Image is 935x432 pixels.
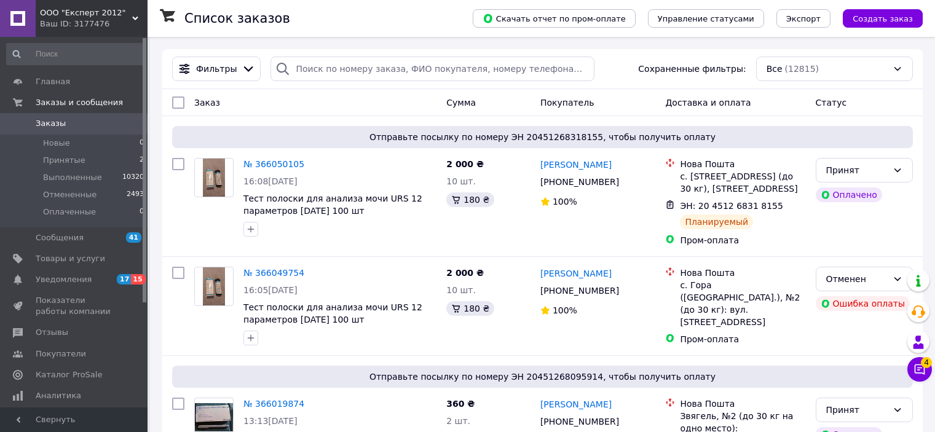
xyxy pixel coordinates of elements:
span: Оплаченные [43,206,96,218]
span: Отправьте посылку по номеру ЭН 20451268095914, чтобы получить оплату [177,371,908,383]
span: Управление статусами [658,14,754,23]
span: 360 ₴ [446,399,475,409]
a: Тест полоски для анализа мочи URS 12 параметров [DATE] 100 шт [243,194,422,216]
span: 10320 [122,172,144,183]
button: Создать заказ [843,9,923,28]
span: Доставка и оплата [665,98,751,108]
div: Принят [826,163,888,177]
span: 0 [140,206,144,218]
span: Принятые [43,155,85,166]
div: Принят [826,403,888,417]
div: с. Гора ([GEOGRAPHIC_DATA].), №2 (до 30 кг): вул. [STREET_ADDRESS] [680,279,805,328]
img: Фото товару [203,267,224,305]
span: Аналитика [36,390,81,401]
a: Фото товару [194,158,234,197]
input: Поиск [6,43,145,65]
span: 100% [553,197,577,206]
a: [PERSON_NAME] [540,267,612,280]
span: 2493 [127,189,144,200]
span: Отправьте посылку по номеру ЭН 20451268318155, чтобы получить оплату [177,131,908,143]
span: Все [767,63,783,75]
span: Показатели работы компании [36,295,114,317]
span: Сумма [446,98,476,108]
div: Пром-оплата [680,333,805,345]
span: Фильтры [196,63,237,75]
button: Управление статусами [648,9,764,28]
div: [PHONE_NUMBER] [538,413,621,430]
img: Фото товару [195,403,233,432]
span: Скачать отчет по пром-оплате [483,13,626,24]
span: 2 000 ₴ [446,268,484,278]
span: Экспорт [786,14,821,23]
div: Нова Пошта [680,267,805,279]
a: № 366049754 [243,268,304,278]
div: Нова Пошта [680,398,805,410]
span: Создать заказ [853,14,913,23]
a: Фото товару [194,267,234,306]
span: 41 [126,232,141,243]
span: 13:13[DATE] [243,416,298,426]
span: 4 [921,357,932,368]
div: Ошибка оплаты [816,296,910,311]
span: 10 шт. [446,176,476,186]
span: Статус [816,98,847,108]
span: 2 000 ₴ [446,159,484,169]
a: [PERSON_NAME] [540,398,612,410]
span: Заказы [36,118,66,129]
a: [PERSON_NAME] [540,159,612,171]
span: 100% [553,305,577,315]
div: Нова Пошта [680,158,805,170]
span: 16:05[DATE] [243,285,298,295]
button: Чат с покупателем4 [907,357,932,382]
span: 0 [140,138,144,149]
div: Планируемый [680,214,753,229]
span: Сохраненные фильтры: [638,63,746,75]
span: Заказ [194,98,220,108]
span: Отзывы [36,327,68,338]
span: Сообщения [36,232,84,243]
div: 180 ₴ [446,301,494,316]
a: Тест полоски для анализа мочи URS 12 параметров [DATE] 100 шт [243,302,422,324]
div: [PHONE_NUMBER] [538,173,621,190]
span: ООО "Експерт 2012" [40,7,132,18]
img: Фото товару [203,159,224,197]
span: Каталог ProSale [36,369,102,380]
span: 15 [131,274,145,285]
div: Пром-оплата [680,234,805,246]
span: 16:08[DATE] [243,176,298,186]
span: 17 [117,274,131,285]
span: Уведомления [36,274,92,285]
span: Новые [43,138,70,149]
span: Главная [36,76,70,87]
div: [PHONE_NUMBER] [538,282,621,299]
span: Выполненные [43,172,102,183]
div: с. [STREET_ADDRESS] (до 30 кг), [STREET_ADDRESS] [680,170,805,195]
div: 180 ₴ [446,192,494,207]
span: Заказы и сообщения [36,97,123,108]
a: № 366019874 [243,399,304,409]
button: Экспорт [776,9,830,28]
a: Создать заказ [830,13,923,23]
div: Ваш ID: 3177476 [40,18,148,29]
span: (12815) [785,64,819,74]
div: Отменен [826,272,888,286]
span: Покупатели [36,348,86,359]
button: Скачать отчет по пром-оплате [473,9,636,28]
div: Оплачено [816,187,882,202]
span: Отмененные [43,189,97,200]
span: 2 шт. [446,416,470,426]
span: 10 шт. [446,285,476,295]
input: Поиск по номеру заказа, ФИО покупателя, номеру телефона, Email, номеру накладной [270,57,594,81]
span: 2 [140,155,144,166]
h1: Список заказов [184,11,290,26]
span: Товары и услуги [36,253,105,264]
a: № 366050105 [243,159,304,169]
span: Покупатель [540,98,594,108]
span: ЭН: 20 4512 6831 8155 [680,201,783,211]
